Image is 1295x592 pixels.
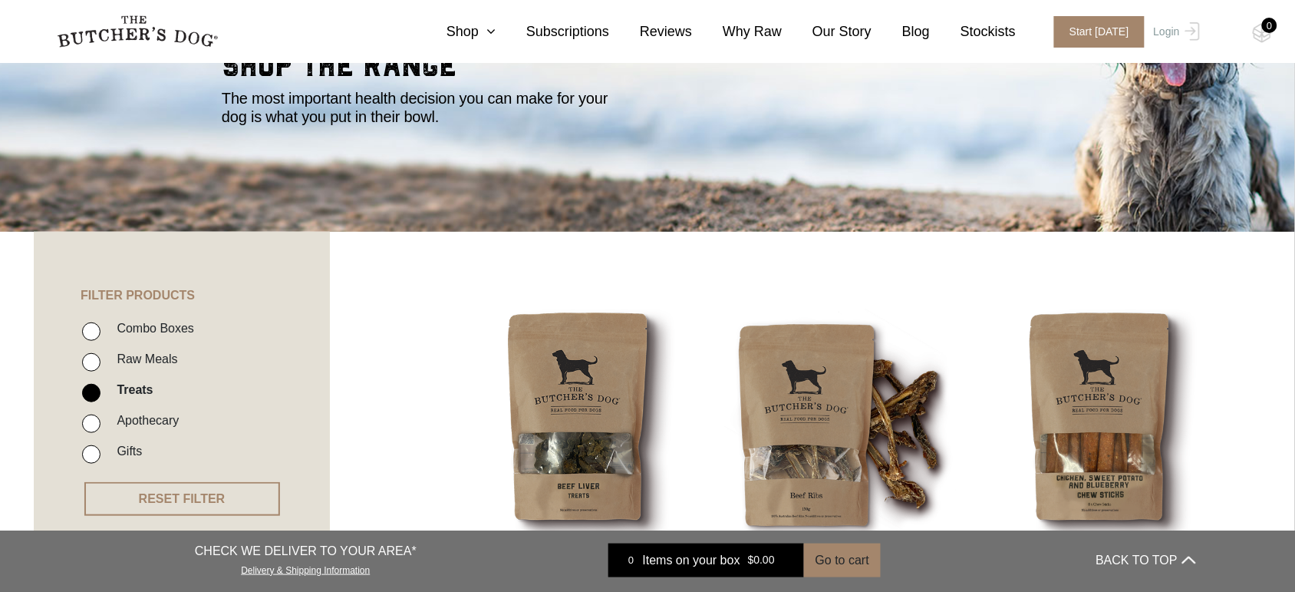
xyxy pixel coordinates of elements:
label: Raw Meals [109,349,177,369]
button: RESET FILTER [84,482,280,516]
label: Gifts [109,441,142,461]
img: Beef Spare Ribs [724,309,957,541]
p: The most important health decision you can make for your dog is what you put in their bowl. [222,89,628,126]
a: Subscriptions [496,21,609,42]
img: TBD_Cart-Empty.png [1253,23,1272,43]
h2: shop the range [222,51,1073,89]
a: Reviews [609,21,692,42]
a: Delivery & Shipping Information [241,561,370,576]
span: Items on your box [643,551,740,570]
label: Apothecary [109,410,179,431]
img: Chicken Sweet Potato and Blueberry Chew Sticks [985,309,1218,541]
a: Stockists [930,21,1016,42]
h4: FILTER PRODUCTS [34,232,330,303]
button: Go to cart [804,544,881,577]
span: $ [748,554,754,567]
div: 0 [620,553,643,568]
a: Login [1150,16,1200,48]
a: Why Raw [692,21,782,42]
label: Treats [109,379,153,400]
a: Start [DATE] [1039,16,1150,48]
a: 0 Items on your box $0.00 [608,544,804,577]
div: 0 [1262,18,1277,33]
a: Blog [872,21,930,42]
a: Our Story [782,21,872,42]
button: BACK TO TOP [1096,542,1196,579]
span: Start [DATE] [1054,16,1145,48]
label: Combo Boxes [109,318,194,339]
p: CHECK WE DELIVER TO YOUR AREA* [195,542,417,561]
a: Shop [416,21,496,42]
bdi: 0.00 [748,554,775,567]
img: Beef Liver Treats [463,309,696,541]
